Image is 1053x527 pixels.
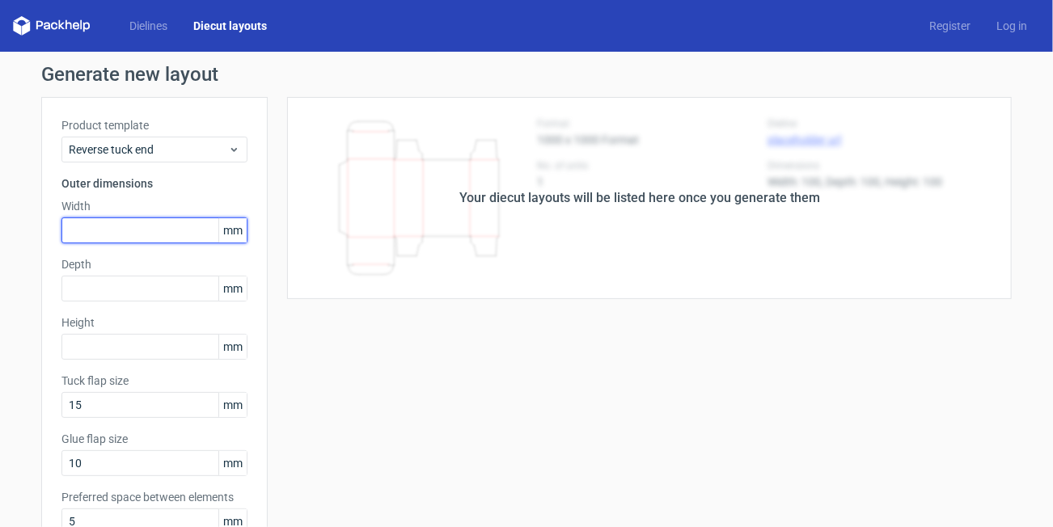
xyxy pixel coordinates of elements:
span: mm [218,276,247,301]
span: mm [218,218,247,242]
span: Reverse tuck end [69,141,228,158]
label: Depth [61,256,247,272]
a: Diecut layouts [180,18,280,34]
label: Glue flap size [61,431,247,447]
label: Height [61,314,247,331]
h1: Generate new layout [41,65,1012,84]
h3: Outer dimensions [61,175,247,192]
a: Log in [983,18,1040,34]
div: Your diecut layouts will be listed here once you generate them [459,188,820,208]
span: mm [218,335,247,359]
label: Width [61,198,247,214]
span: mm [218,451,247,475]
a: Dielines [116,18,180,34]
a: Register [916,18,983,34]
label: Preferred space between elements [61,489,247,505]
label: Tuck flap size [61,373,247,389]
label: Product template [61,117,247,133]
span: mm [218,393,247,417]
